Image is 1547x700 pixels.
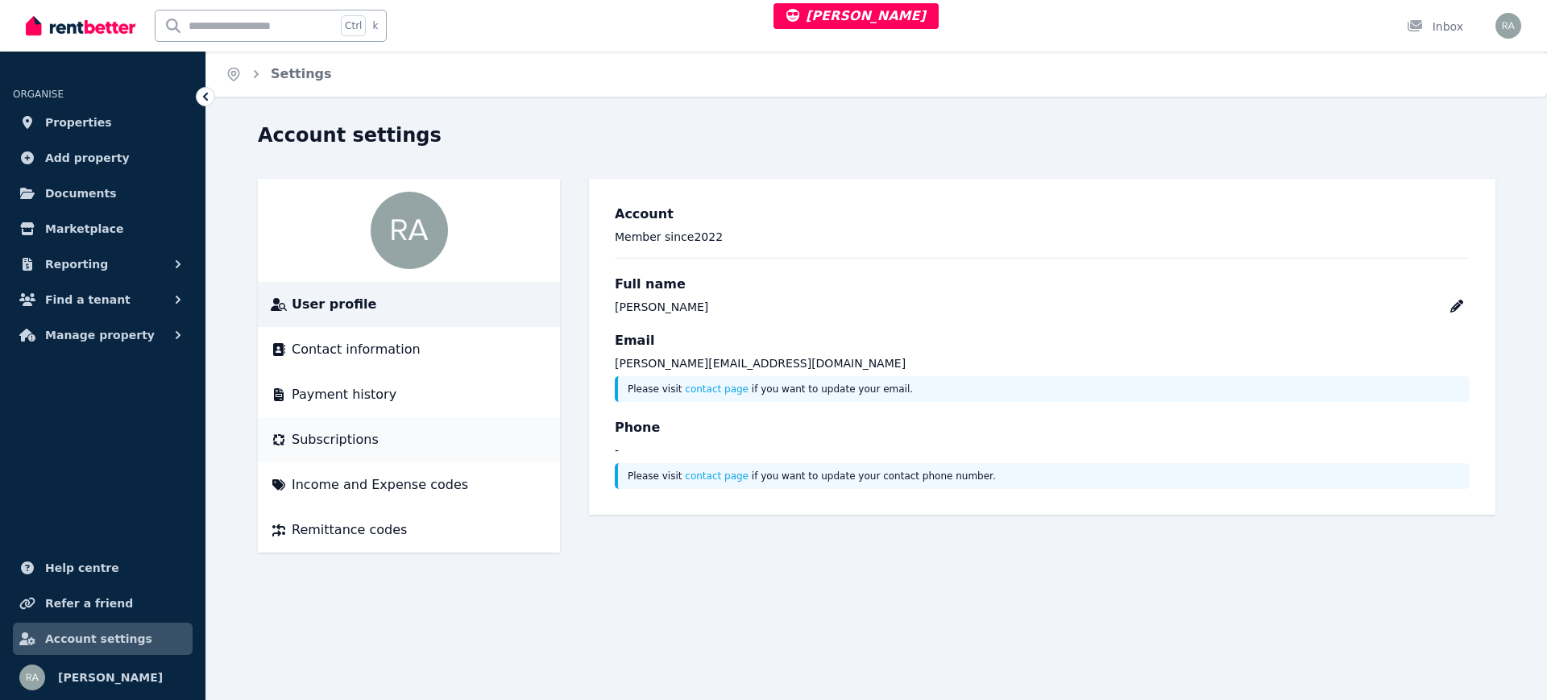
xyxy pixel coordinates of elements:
p: Please visit if you want to update your email. [628,383,1460,396]
span: Remittance codes [292,520,407,540]
a: Payment history [271,385,547,404]
a: Settings [271,66,332,81]
p: Member since 2022 [615,229,1470,245]
div: Inbox [1407,19,1463,35]
a: contact page [685,383,749,395]
button: Manage property [13,319,193,351]
p: Please visit if you want to update your contact phone number. [628,470,1460,483]
a: User profile [271,295,547,314]
span: Refer a friend [45,594,133,613]
span: Income and Expense codes [292,475,468,495]
span: Help centre [45,558,119,578]
span: Contact information [292,340,421,359]
button: Find a tenant [13,284,193,316]
span: Properties [45,113,112,132]
span: [PERSON_NAME] [58,668,163,687]
a: Properties [13,106,193,139]
a: Refer a friend [13,587,193,619]
img: Rochelle Alvarez [1495,13,1521,39]
span: Find a tenant [45,290,131,309]
p: - [615,442,1470,458]
span: k [372,19,378,32]
h1: Account settings [258,122,442,148]
span: Reporting [45,255,108,274]
img: Rochelle Alvarez [371,192,448,269]
a: contact page [685,470,749,482]
h3: Email [615,331,1470,350]
span: Ctrl [341,15,366,36]
p: [PERSON_NAME][EMAIL_ADDRESS][DOMAIN_NAME] [615,355,1470,371]
a: Remittance codes [271,520,547,540]
a: Account settings [13,623,193,655]
span: [PERSON_NAME] [786,8,926,23]
h3: Account [615,205,1470,224]
span: Marketplace [45,219,123,238]
nav: Breadcrumb [206,52,351,97]
span: Manage property [45,325,155,345]
span: ORGANISE [13,89,64,100]
h3: Full name [615,275,1470,294]
button: Reporting [13,248,193,280]
span: Subscriptions [292,430,379,449]
span: Add property [45,148,130,168]
span: Account settings [45,629,152,648]
img: Rochelle Alvarez [19,665,45,690]
a: Income and Expense codes [271,475,547,495]
span: Payment history [292,385,396,404]
a: Subscriptions [271,430,547,449]
span: Documents [45,184,117,203]
h3: Phone [615,418,1470,437]
a: Contact information [271,340,547,359]
a: Help centre [13,552,193,584]
a: Add property [13,142,193,174]
div: [PERSON_NAME] [615,299,708,315]
img: RentBetter [26,14,135,38]
a: Marketplace [13,213,193,245]
a: Documents [13,177,193,209]
span: User profile [292,295,376,314]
